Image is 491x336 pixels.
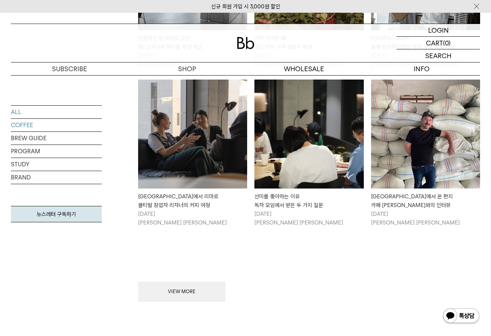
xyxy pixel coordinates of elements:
a: 신규 회원 가입 시 3,000원 할인 [211,3,280,10]
p: INFO [363,62,480,75]
a: LOGIN [397,24,480,37]
p: [DATE] [PERSON_NAME] [PERSON_NAME] [138,210,247,227]
a: CART (0) [397,37,480,49]
button: VIEW MORE [138,282,225,302]
a: SUBSCRIBE [11,62,128,75]
a: 암스테르담에서 리마로쿨티발 창업자 리자너의 커피 여정 [GEOGRAPHIC_DATA]에서 리마로쿨티발 창업자 리자너의 커피 여정 [DATE][PERSON_NAME] [PERS... [138,80,247,227]
a: PROGRAM [11,145,102,158]
p: [DATE] [PERSON_NAME] [PERSON_NAME] [254,210,363,227]
div: [GEOGRAPHIC_DATA]에서 온 편지 카페 [PERSON_NAME]와의 인터뷰 [371,192,480,210]
div: 산미를 좋아하는 이유 독자 모임에서 받은 두 가지 질문 [254,192,363,210]
p: [DATE] [PERSON_NAME] [PERSON_NAME] [371,210,480,227]
img: 카카오톡 채널 1:1 채팅 버튼 [442,308,480,325]
a: SHOP [128,62,246,75]
a: ALL [11,106,102,118]
div: [GEOGRAPHIC_DATA]에서 리마로 쿨티발 창업자 리자너의 커피 여정 [138,192,247,210]
a: BRAND [11,171,102,184]
p: SEARCH [425,49,451,62]
img: 인도네시아에서 온 편지카페 임포츠 피에로와의 인터뷰 [371,80,480,189]
a: BREW GUIDE [11,132,102,145]
img: 산미를 좋아하는 이유독자 모임에서 받은 두 가지 질문 [254,80,363,189]
p: (0) [443,37,451,49]
a: 뉴스레터 구독하기 [11,206,102,222]
a: STUDY [11,158,102,171]
a: 산미를 좋아하는 이유독자 모임에서 받은 두 가지 질문 산미를 좋아하는 이유독자 모임에서 받은 두 가지 질문 [DATE][PERSON_NAME] [PERSON_NAME] [254,80,363,227]
p: WHOLESALE [246,62,363,75]
p: CART [426,37,443,49]
a: COFFEE [11,119,102,131]
p: LOGIN [428,24,449,36]
a: 인도네시아에서 온 편지카페 임포츠 피에로와의 인터뷰 [GEOGRAPHIC_DATA]에서 온 편지카페 [PERSON_NAME]와의 인터뷰 [DATE][PERSON_NAME] [... [371,80,480,227]
img: 로고 [237,37,254,49]
img: 암스테르담에서 리마로쿨티발 창업자 리자너의 커피 여정 [138,80,247,189]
